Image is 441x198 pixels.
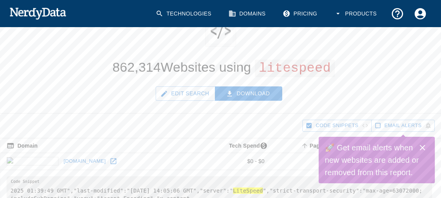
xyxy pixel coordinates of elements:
span: litespeed [255,60,335,77]
img: NerdyData.com [9,5,66,21]
button: Get email alerts with newly found website results. Click to enable. [371,120,435,132]
a: Domains [224,2,272,25]
img: "litespeed" logo [209,16,233,47]
span: Hide Code Snippets [316,121,358,130]
hl: LiteSpeed [233,188,263,194]
span: A page popularity ranking based on a domain's backlinks. Smaller numbers signal more popular doma... [300,141,349,150]
a: Open acm.org in new window [108,155,119,167]
button: Hide Code Snippets [302,120,371,132]
img: acm.org icon [7,157,58,165]
button: Support and Documentation [386,2,409,25]
h1: 862,314 Websites using [112,60,335,74]
a: Pricing [278,2,323,25]
iframe: Drift Widget Chat Controller [402,143,432,172]
td: $0 - $0 [188,153,271,170]
span: Get email alerts with newly found website results. Click to enable. [384,121,422,130]
button: Account Settings [409,2,432,25]
button: Close [415,140,430,155]
span: The registered domain name (i.e. "nerdydata.com"). [7,141,38,150]
a: Technologies [151,2,218,25]
h6: 🚀 Get email alerts when new websites are added or removed from this report. [325,141,419,179]
button: Edit Search [156,86,215,101]
button: Products [329,2,383,25]
a: [DOMAIN_NAME] [62,155,108,167]
span: The estimated minimum and maximum annual tech spend each webpage has, based on the free, freemium... [219,141,271,150]
button: Download [215,86,282,101]
td: 97 [271,153,349,170]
